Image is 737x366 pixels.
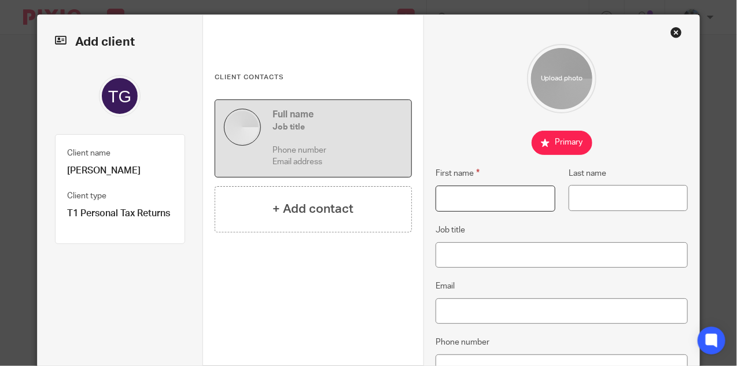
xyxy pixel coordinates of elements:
[67,190,106,202] label: Client type
[436,337,489,348] label: Phone number
[67,165,173,177] p: [PERSON_NAME]
[272,145,403,156] p: Phone number
[436,224,465,236] label: Job title
[55,32,185,52] h2: Add client
[99,75,141,117] img: svg%3E
[67,147,110,159] label: Client name
[272,121,403,133] h5: Job title
[569,168,606,179] label: Last name
[67,208,173,220] p: T1 Personal Tax Returns
[436,280,455,292] label: Email
[215,73,412,82] h3: Client contacts
[224,109,261,146] img: default.jpg
[272,156,403,168] p: Email address
[273,200,354,218] h4: + Add contact
[670,27,682,38] div: Close this dialog window
[272,109,403,121] h4: Full name
[436,167,480,180] label: First name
